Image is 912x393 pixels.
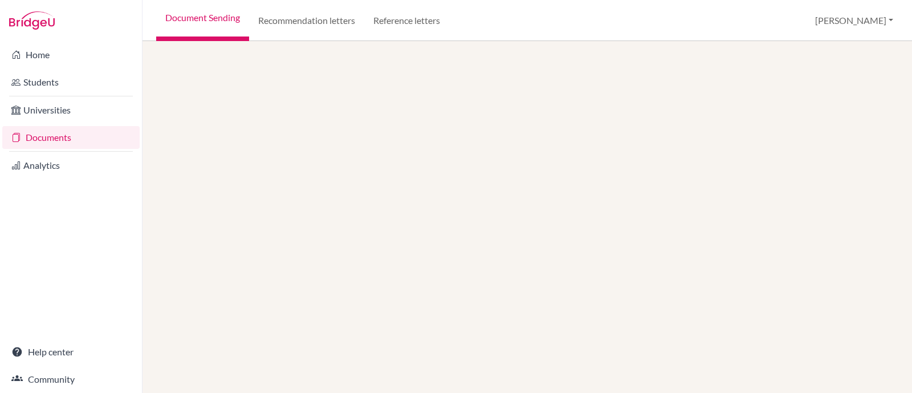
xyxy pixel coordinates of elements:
a: Analytics [2,154,140,177]
button: [PERSON_NAME] [810,10,898,31]
a: Home [2,43,140,66]
a: Documents [2,126,140,149]
img: Bridge-U [9,11,55,30]
a: Community [2,368,140,391]
a: Help center [2,341,140,363]
a: Universities [2,99,140,121]
a: Students [2,71,140,94]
